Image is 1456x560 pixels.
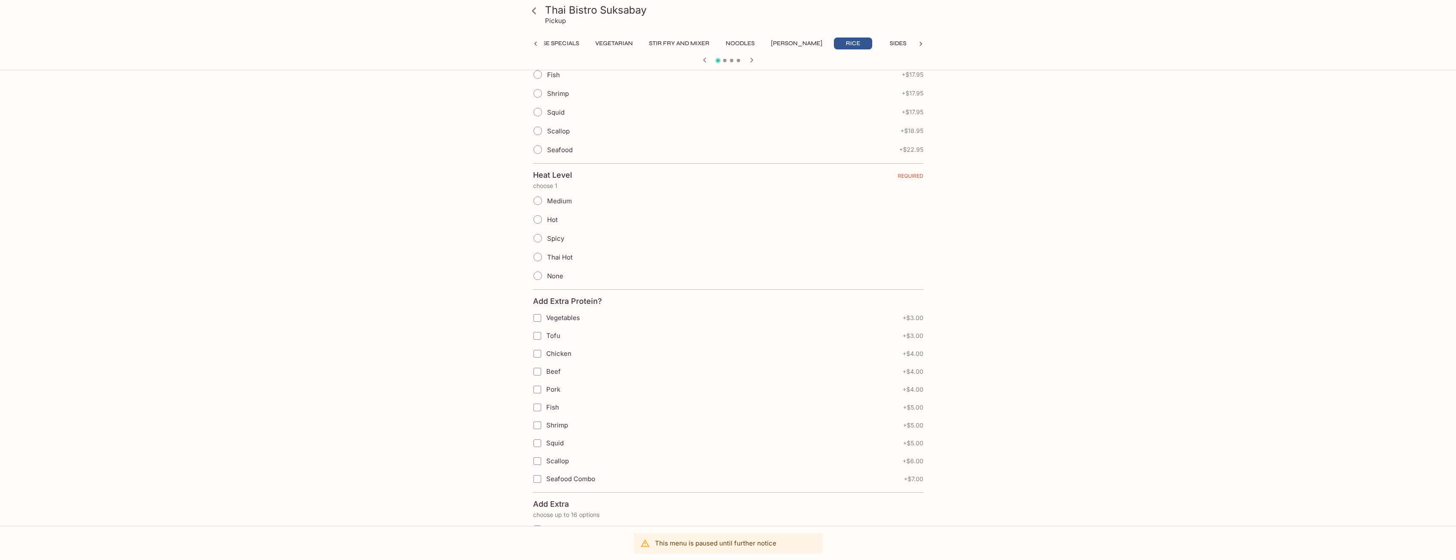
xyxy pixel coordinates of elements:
h4: Heat Level [533,170,572,180]
span: + $5.00 [903,440,923,447]
span: Vegetables [546,314,580,322]
h4: Add Extra [533,499,569,509]
span: Fish [546,403,559,411]
span: + $4.00 [902,350,923,357]
span: + $4.00 [902,368,923,375]
span: + $5.00 [903,404,923,411]
span: Spicy [547,234,564,242]
p: choose up to 16 options [533,511,923,518]
span: REQUIRED [898,173,923,182]
span: + $5.00 [903,422,923,429]
span: + $6.00 [902,458,923,465]
span: + $3.00 [902,315,923,321]
span: Tofu [546,332,560,340]
span: Medium [547,197,572,205]
span: Hot [547,216,558,224]
span: Beef [546,367,561,375]
span: None [547,272,563,280]
span: Seafood Combo [546,475,595,483]
span: Shrimp [547,89,569,98]
span: + $22.95 [899,146,923,153]
span: + $3.00 [902,332,923,339]
span: Thai Hot [547,253,573,261]
button: Vegetarian [591,38,637,49]
span: + $4.00 [902,386,923,393]
span: + $17.95 [902,109,923,115]
span: Seafood [547,146,573,154]
span: Scallop [546,457,569,465]
span: + $7.00 [904,476,923,482]
button: Sides [879,38,917,49]
span: Chicken [546,349,571,358]
span: + $17.95 [902,71,923,78]
span: Fish [547,71,560,79]
span: Squid [547,108,565,116]
span: + $18.95 [900,127,923,134]
span: Squid [546,439,564,447]
span: Pork [546,385,560,393]
button: Rice [834,38,872,49]
h4: Add Extra Protein? [533,297,602,306]
p: choose 1 [533,182,923,189]
span: + $17.95 [902,90,923,97]
button: Noodles [721,38,759,49]
h3: Thai Bistro Suksabay [545,3,926,17]
button: [PERSON_NAME] [766,38,827,49]
p: Pickup [545,17,566,25]
button: Stir Fry and Mixer [644,38,714,49]
span: Basil [546,525,561,533]
span: Scallop [547,127,570,135]
span: Shrimp [546,421,568,429]
p: This menu is paused until further notice [655,539,776,547]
